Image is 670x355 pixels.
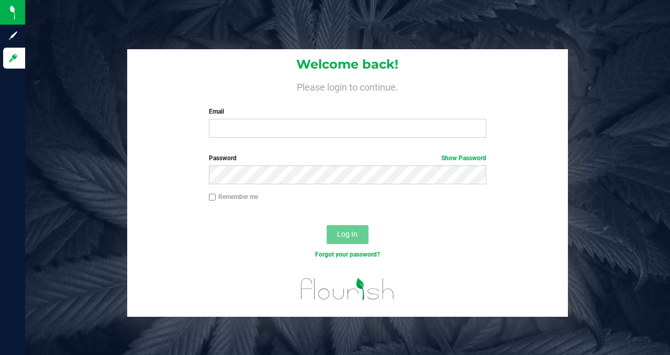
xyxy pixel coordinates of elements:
span: Password [209,154,237,162]
inline-svg: Sign up [8,30,18,41]
inline-svg: Log in [8,53,18,63]
h1: Welcome back! [127,58,567,71]
a: Forgot your password? [315,251,380,258]
label: Email [209,107,487,116]
input: Remember me [209,194,216,201]
span: Log In [337,230,358,238]
a: Show Password [441,154,486,162]
button: Log In [327,225,368,244]
h4: Please login to continue. [127,80,567,92]
label: Remember me [209,192,258,202]
img: flourish_logo.svg [293,270,403,308]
